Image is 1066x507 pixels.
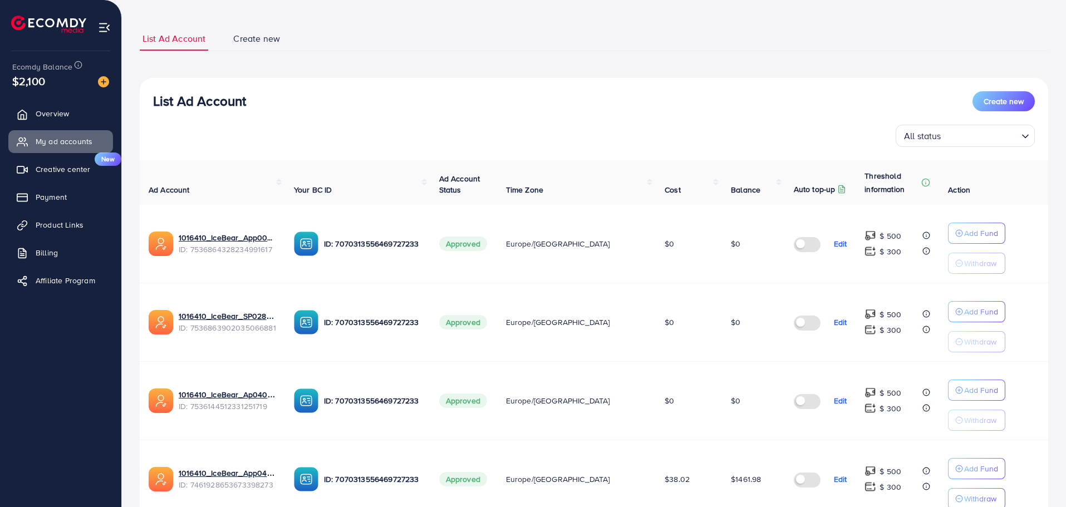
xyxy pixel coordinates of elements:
span: Europe/[GEOGRAPHIC_DATA] [506,317,610,328]
span: ID: 7536864328234991617 [179,244,276,255]
img: logo [11,16,86,33]
p: Add Fund [964,383,998,397]
span: $2,100 [12,73,45,89]
img: ic-ba-acc.ded83a64.svg [294,310,318,334]
p: Add Fund [964,305,998,318]
p: ID: 7070313556469727233 [324,394,421,407]
a: Overview [8,102,113,125]
button: Withdraw [948,253,1005,274]
span: $0 [665,238,674,249]
a: My ad accounts [8,130,113,152]
img: top-up amount [864,324,876,336]
p: $ 500 [880,229,901,243]
p: ID: 7070313556469727233 [324,472,421,486]
span: Product Links [36,219,83,230]
span: $0 [665,395,674,406]
span: Balance [731,184,760,195]
div: <span class='underline'>1016410_IceBear_App004 Santa Call Lightrain</span></br>7536864328234991617 [179,232,276,255]
div: <span class='underline'>1016410_IceBear_Ap040 Music Player</span></br>7536144512331251719 [179,389,276,412]
img: menu [98,21,111,34]
span: Your BC ID [294,184,332,195]
img: top-up amount [864,387,876,398]
p: $ 300 [880,245,901,258]
p: Edit [834,316,847,329]
p: ID: 7070313556469727233 [324,237,421,250]
a: Billing [8,242,113,264]
p: $ 500 [880,308,901,321]
p: Withdraw [964,335,996,348]
p: $ 300 [880,402,901,415]
span: My ad accounts [36,136,92,147]
p: Withdraw [964,257,996,270]
img: ic-ads-acc.e4c84228.svg [149,310,173,334]
span: ID: 7461928653673398273 [179,479,276,490]
p: $ 500 [880,465,901,478]
span: $1461.98 [731,474,761,485]
span: $0 [731,317,740,328]
img: ic-ads-acc.e4c84228.svg [149,388,173,413]
span: Action [948,184,970,195]
p: Withdraw [964,492,996,505]
span: Create new [984,96,1024,107]
img: ic-ba-acc.ded83a64.svg [294,388,318,413]
img: top-up amount [864,230,876,242]
a: Payment [8,186,113,208]
span: $0 [731,238,740,249]
span: Approved [439,237,487,251]
span: Overview [36,108,69,119]
img: image [98,76,109,87]
span: $38.02 [665,474,690,485]
span: Ecomdy Balance [12,61,72,72]
span: Affiliate Program [36,275,95,286]
span: Cost [665,184,681,195]
p: Threshold information [864,169,919,196]
p: Edit [834,472,847,486]
span: Europe/[GEOGRAPHIC_DATA] [506,395,610,406]
span: New [95,152,121,166]
span: Time Zone [506,184,543,195]
a: Affiliate Program [8,269,113,292]
span: ID: 7536144512331251719 [179,401,276,412]
span: ID: 7536863902035066881 [179,322,276,333]
span: Approved [439,393,487,408]
p: Withdraw [964,414,996,427]
a: 1016410_IceBear_Ap040 Music Player [179,389,276,400]
img: top-up amount [864,481,876,493]
p: $ 300 [880,480,901,494]
span: Europe/[GEOGRAPHIC_DATA] [506,474,610,485]
span: List Ad Account [143,32,205,45]
span: Europe/[GEOGRAPHIC_DATA] [506,238,610,249]
button: Add Fund [948,223,1005,244]
button: Add Fund [948,458,1005,479]
p: ID: 7070313556469727233 [324,316,421,329]
button: Add Fund [948,380,1005,401]
span: Creative center [36,164,90,175]
button: Create new [972,91,1035,111]
button: Withdraw [948,410,1005,431]
span: Billing [36,247,58,258]
img: ic-ads-acc.e4c84228.svg [149,467,173,491]
button: Withdraw [948,331,1005,352]
span: Payment [36,191,67,203]
p: Add Fund [964,227,998,240]
img: top-up amount [864,245,876,257]
a: Product Links [8,214,113,236]
span: Approved [439,315,487,329]
a: 1016410_IceBear_App004 Santa Call Lightrain [179,232,276,243]
img: ic-ba-acc.ded83a64.svg [294,232,318,256]
h3: List Ad Account [153,93,246,109]
img: top-up amount [864,465,876,477]
p: Edit [834,394,847,407]
div: Search for option [896,125,1035,147]
p: $ 500 [880,386,901,400]
div: <span class='underline'>1016410_IceBear_SP028 Learn Piano 3</span></br>7536863902035066881 [179,311,276,333]
iframe: Chat [1019,457,1058,499]
p: $ 300 [880,323,901,337]
img: top-up amount [864,402,876,414]
p: Add Fund [964,462,998,475]
img: top-up amount [864,308,876,320]
img: ic-ba-acc.ded83a64.svg [294,467,318,491]
button: Add Fund [948,301,1005,322]
span: Create new [233,32,280,45]
span: Approved [439,472,487,486]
